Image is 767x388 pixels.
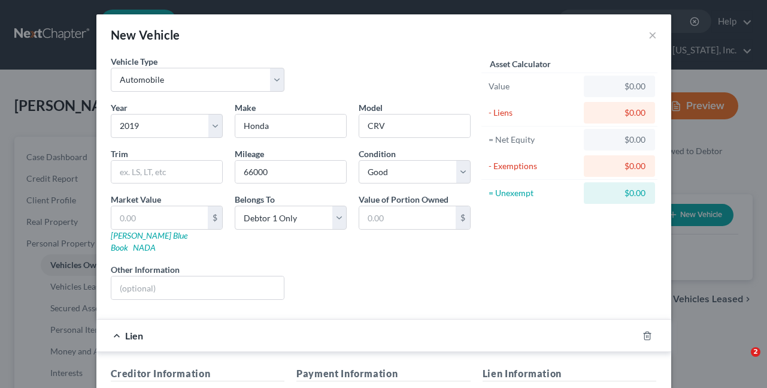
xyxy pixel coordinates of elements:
[111,263,180,276] label: Other Information
[111,55,157,68] label: Vehicle Type
[593,187,645,199] div: $0.00
[235,103,256,113] span: Make
[111,193,161,206] label: Market Value
[111,148,128,160] label: Trim
[359,115,470,137] input: ex. Altima
[111,276,284,299] input: (optional)
[111,101,128,114] label: Year
[111,230,187,252] a: [PERSON_NAME] Blue Book
[593,107,645,119] div: $0.00
[489,160,579,172] div: - Exemptions
[359,193,448,206] label: Value of Portion Owned
[726,347,755,376] iframe: Intercom live chat
[648,28,657,42] button: ×
[111,206,208,229] input: 0.00
[235,161,346,184] input: --
[235,148,264,160] label: Mileage
[359,101,383,114] label: Model
[208,206,222,229] div: $
[489,80,579,92] div: Value
[593,80,645,92] div: $0.00
[593,160,645,172] div: $0.00
[359,206,456,229] input: 0.00
[125,330,143,341] span: Lien
[111,161,222,184] input: ex. LS, LT, etc
[235,194,275,204] span: Belongs To
[456,206,470,229] div: $
[593,134,645,146] div: $0.00
[296,366,471,381] h5: Payment Information
[490,58,551,70] label: Asset Calculator
[359,148,396,160] label: Condition
[111,26,180,43] div: New Vehicle
[751,347,760,357] span: 2
[111,366,285,381] h5: Creditor Information
[489,107,579,119] div: - Liens
[489,187,579,199] div: = Unexempt
[489,134,579,146] div: = Net Equity
[483,366,657,381] h5: Lien Information
[235,115,346,137] input: ex. Nissan
[133,242,156,252] a: NADA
